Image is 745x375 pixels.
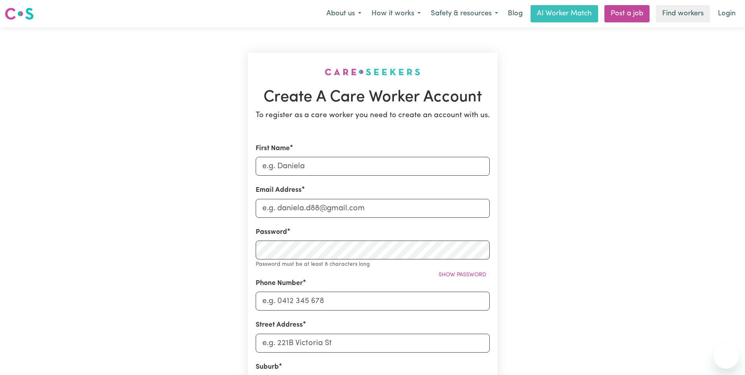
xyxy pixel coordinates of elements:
button: About us [321,6,366,22]
p: To register as a care worker you need to create an account with us. [256,110,490,121]
label: Suburb [256,362,279,372]
button: Safety & resources [426,6,503,22]
input: e.g. Daniela [256,157,490,176]
input: e.g. daniela.d88@gmail.com [256,199,490,218]
a: Post a job [604,5,650,22]
a: Blog [503,5,527,22]
a: Find workers [656,5,710,22]
label: Email Address [256,185,302,195]
label: Password [256,227,287,237]
label: First Name [256,143,290,154]
span: Show password [439,272,486,278]
a: Careseekers logo [5,5,34,23]
iframe: 启动消息传送窗口的按钮 [714,344,739,369]
a: Login [713,5,740,22]
label: Phone Number [256,278,303,289]
small: Password must be at least 8 characters long [256,261,370,267]
input: e.g. 0412 345 678 [256,292,490,311]
label: Street Address [256,320,303,330]
input: e.g. 221B Victoria St [256,334,490,353]
button: How it works [366,6,426,22]
h1: Create A Care Worker Account [256,88,490,107]
img: Careseekers logo [5,7,34,21]
button: Show password [435,269,490,281]
a: AI Worker Match [531,5,598,22]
